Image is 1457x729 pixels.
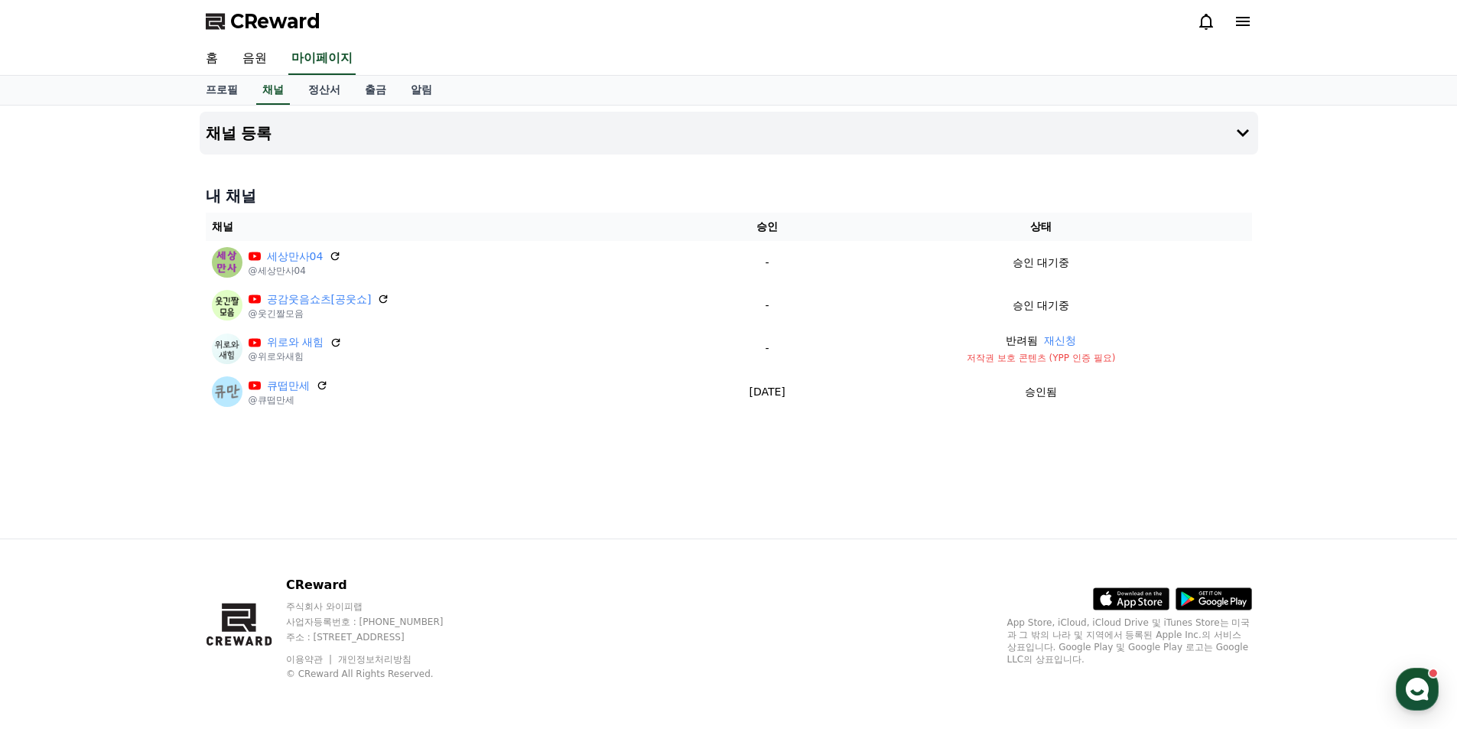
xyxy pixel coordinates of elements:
[1013,298,1069,314] p: 승인 대기중
[267,334,324,350] a: 위로와 새힘
[230,43,279,75] a: 음원
[267,378,310,394] a: 큐떱만세
[831,213,1251,241] th: 상태
[1007,617,1252,666] p: App Store, iCloud, iCloud Drive 및 iTunes Store는 미국과 그 밖의 나라 및 지역에서 등록된 Apple Inc.의 서비스 상표입니다. Goo...
[353,76,398,105] a: 출금
[286,631,473,643] p: 주소 : [STREET_ADDRESS]
[212,334,242,364] img: 위로와 새힘
[704,213,831,241] th: 승인
[206,9,320,34] a: CReward
[249,394,328,406] p: @큐떱만세
[267,249,324,265] a: 세상만사04
[267,291,372,308] a: 공감웃음쇼츠[공웃쇼]
[1044,333,1076,349] button: 재신청
[230,9,320,34] span: CReward
[212,247,242,278] img: 세상만사04
[249,350,342,363] p: @위로와새힘
[200,112,1258,155] button: 채널 등록
[286,654,334,665] a: 이용약관
[212,376,242,407] img: 큐떱만세
[206,125,272,142] h4: 채널 등록
[710,298,824,314] p: -
[286,616,473,628] p: 사업자등록번호 : [PHONE_NUMBER]
[194,43,230,75] a: 홈
[710,384,824,400] p: [DATE]
[286,576,473,594] p: CReward
[288,43,356,75] a: 마이페이지
[710,340,824,356] p: -
[206,185,1252,207] h4: 내 채널
[194,76,250,105] a: 프로필
[296,76,353,105] a: 정산서
[1006,333,1038,349] p: 반려됨
[206,213,704,241] th: 채널
[398,76,444,105] a: 알림
[256,76,290,105] a: 채널
[286,668,473,680] p: © CReward All Rights Reserved.
[338,654,411,665] a: 개인정보처리방침
[249,308,390,320] p: @웃긴짤모음
[249,265,342,277] p: @세상만사04
[1013,255,1069,271] p: 승인 대기중
[837,352,1245,364] p: 저작권 보호 콘텐츠 (YPP 인증 필요)
[710,255,824,271] p: -
[212,290,242,321] img: 공감웃음쇼츠[공웃쇼]
[1025,384,1057,400] p: 승인됨
[286,600,473,613] p: 주식회사 와이피랩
